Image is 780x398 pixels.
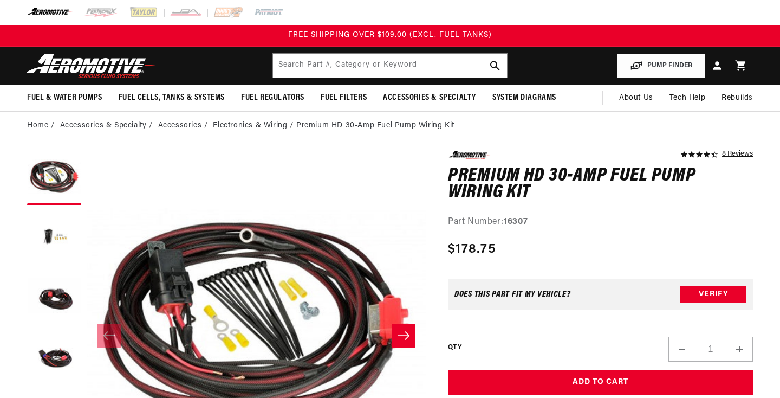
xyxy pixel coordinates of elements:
[448,343,461,352] label: QTY
[158,120,202,132] a: Accessories
[313,85,375,111] summary: Fuel Filters
[27,92,102,104] span: Fuel & Water Pumps
[611,85,661,111] a: About Us
[392,324,415,348] button: Slide right
[27,120,48,132] a: Home
[60,120,155,132] li: Accessories & Specialty
[504,217,528,226] strong: 16307
[721,92,753,104] span: Rebuilds
[448,215,753,229] div: Part Number:
[375,85,484,111] summary: Accessories & Specialty
[448,240,496,259] span: $178.75
[321,92,367,104] span: Fuel Filters
[241,92,304,104] span: Fuel Regulators
[27,270,81,324] button: Load image 3 in gallery view
[27,120,753,132] nav: breadcrumbs
[288,31,492,39] span: FREE SHIPPING OVER $109.00 (EXCL. FUEL TANKS)
[484,85,564,111] summary: System Diagrams
[492,92,556,104] span: System Diagrams
[97,324,121,348] button: Slide left
[619,94,653,102] span: About Us
[713,85,761,111] summary: Rebuilds
[110,85,233,111] summary: Fuel Cells, Tanks & Systems
[23,53,159,79] img: Aeromotive
[27,151,81,205] button: Load image 1 in gallery view
[233,85,313,111] summary: Fuel Regulators
[27,330,81,384] button: Load image 4 in gallery view
[454,290,571,299] div: Does This part fit My vehicle?
[273,54,506,78] input: Search by Part Number, Category or Keyword
[19,85,110,111] summary: Fuel & Water Pumps
[448,370,753,395] button: Add to Cart
[617,54,705,78] button: PUMP FINDER
[383,92,476,104] span: Accessories & Specialty
[119,92,225,104] span: Fuel Cells, Tanks & Systems
[669,92,705,104] span: Tech Help
[296,120,454,132] li: Premium HD 30-Amp Fuel Pump Wiring Kit
[680,286,746,303] button: Verify
[213,120,287,132] a: Electronics & Wiring
[448,168,753,202] h1: Premium HD 30-Amp Fuel Pump Wiring Kit
[661,85,713,111] summary: Tech Help
[722,151,753,158] a: 8 reviews
[27,210,81,265] button: Load image 2 in gallery view
[483,54,507,78] button: search button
